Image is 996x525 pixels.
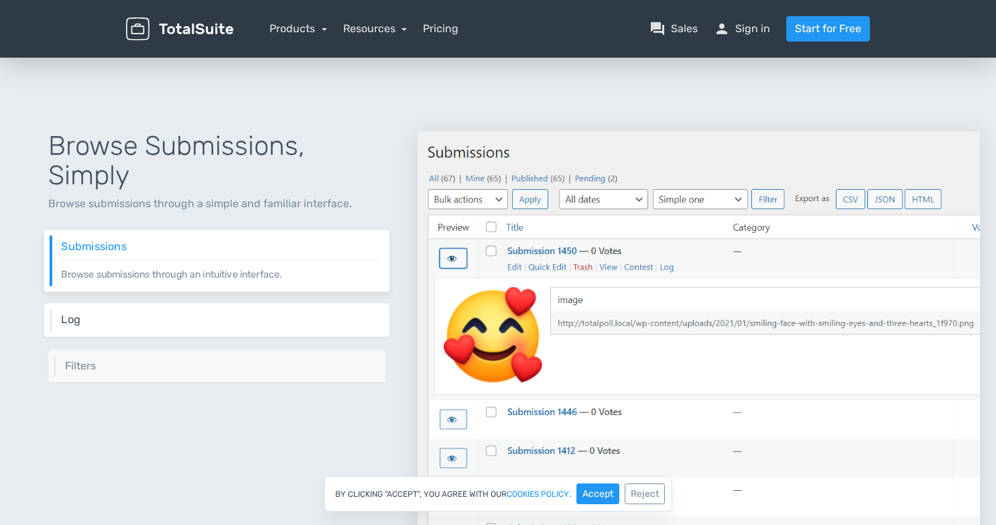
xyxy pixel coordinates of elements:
p: Browse submissions through an intuitive interface. [61,259,379,281]
h6: Log [61,314,379,326]
button: Accept [576,483,619,504]
button: Reject [625,483,665,504]
h1: Browse Submissions, Simply [48,131,385,190]
a: Products [269,22,327,35]
a: Pricing [423,21,458,37]
img: TotalSuite for WordPress [126,17,233,41]
span: person [714,21,730,37]
h6: Submissions [61,240,379,252]
a: cookies policy [507,490,569,498]
div: By clicking "Accept", you agree with our . [324,476,672,512]
p: Browse submissions through a simple and familiar interface. [48,196,385,212]
h6: Filters [65,360,375,372]
a: personSign in [714,21,770,37]
span: question_answer [649,21,666,37]
a: question_answerSales [649,21,698,37]
p: Get entries based on a list of filters like date range and categories. [65,371,375,372]
a: Resources [343,22,408,35]
a: Start for Free [786,16,870,42]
